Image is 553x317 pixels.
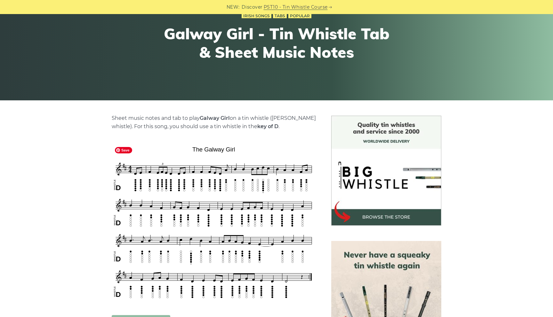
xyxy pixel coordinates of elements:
[242,4,263,11] span: Discover
[115,147,132,153] span: Save
[257,123,278,129] strong: key of D
[273,13,287,19] a: Tabs
[112,144,316,302] img: The Galway Girl Tin Whistle Tab & Sheet Music
[288,13,311,19] a: Popular
[242,13,271,19] a: Irish Songs
[159,25,394,61] h1: Galway Girl - Tin Whistle Tab & Sheet Music Notes
[112,114,316,131] p: Sheet music notes and tab to play on a tin whistle ([PERSON_NAME] whistle). For this song, you sh...
[331,116,441,226] img: BigWhistle Tin Whistle Store
[264,4,328,11] a: PST10 - Tin Whistle Course
[227,4,240,11] span: NEW:
[200,115,230,121] strong: Galway Girl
